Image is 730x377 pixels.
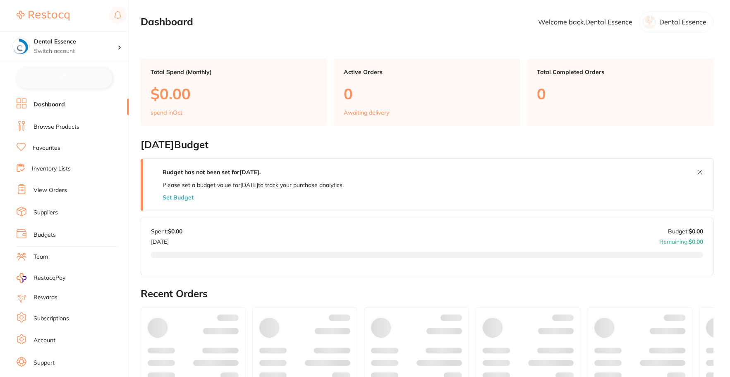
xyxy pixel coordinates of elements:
[659,18,706,26] p: Dental Essence
[344,109,389,116] p: Awaiting delivery
[34,315,69,323] a: Subscriptions
[151,85,317,102] p: $0.00
[151,235,182,245] p: [DATE]
[34,47,117,55] p: Switch account
[34,123,79,131] a: Browse Products
[34,359,55,367] a: Support
[344,69,510,75] p: Active Orders
[34,186,67,195] a: View Orders
[34,253,48,261] a: Team
[689,228,703,235] strong: $0.00
[334,59,520,126] a: Active Orders0Awaiting delivery
[32,165,71,173] a: Inventory Lists
[151,109,182,116] p: spend in Oct
[13,38,29,55] img: Dental Essence
[163,168,261,176] strong: Budget has not been set for [DATE] .
[538,18,632,26] p: Welcome back, Dental Essence
[34,38,117,46] h4: Dental Essence
[168,228,182,235] strong: $0.00
[668,228,703,235] p: Budget:
[537,69,704,75] p: Total Completed Orders
[537,85,704,102] p: 0
[34,293,57,302] a: Rewards
[151,228,182,235] p: Spent:
[17,11,69,21] img: Restocq Logo
[17,6,69,25] a: Restocq Logo
[344,85,510,102] p: 0
[141,16,193,28] h2: Dashboard
[151,69,317,75] p: Total Spend (Monthly)
[34,101,65,109] a: Dashboard
[34,209,58,217] a: Suppliers
[34,274,65,282] span: RestocqPay
[141,288,713,300] h2: Recent Orders
[141,59,327,126] a: Total Spend (Monthly)$0.00spend inOct
[17,273,65,283] a: RestocqPay
[527,59,713,126] a: Total Completed Orders0
[34,336,55,345] a: Account
[34,231,56,239] a: Budgets
[689,238,703,245] strong: $0.00
[163,194,194,201] button: Set Budget
[659,235,703,245] p: Remaining:
[163,182,344,188] p: Please set a budget value for [DATE] to track your purchase analytics.
[33,144,60,152] a: Favourites
[17,273,26,283] img: RestocqPay
[141,139,713,151] h2: [DATE] Budget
